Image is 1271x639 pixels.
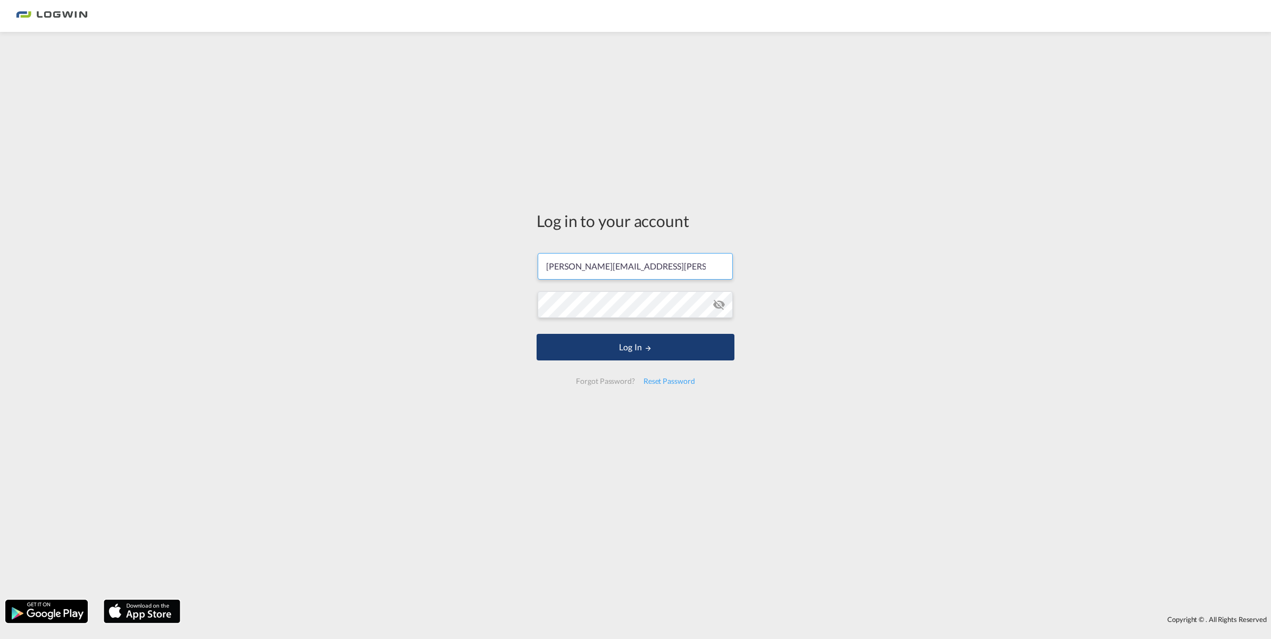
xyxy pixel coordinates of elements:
[639,372,699,391] div: Reset Password
[713,298,725,311] md-icon: icon-eye-off
[186,610,1271,628] div: Copyright © . All Rights Reserved
[572,372,639,391] div: Forgot Password?
[103,599,181,624] img: apple.png
[4,599,89,624] img: google.png
[537,209,734,232] div: Log in to your account
[16,4,88,28] img: bc73a0e0d8c111efacd525e4c8ad7d32.png
[537,334,734,360] button: LOGIN
[538,253,733,280] input: Enter email/phone number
